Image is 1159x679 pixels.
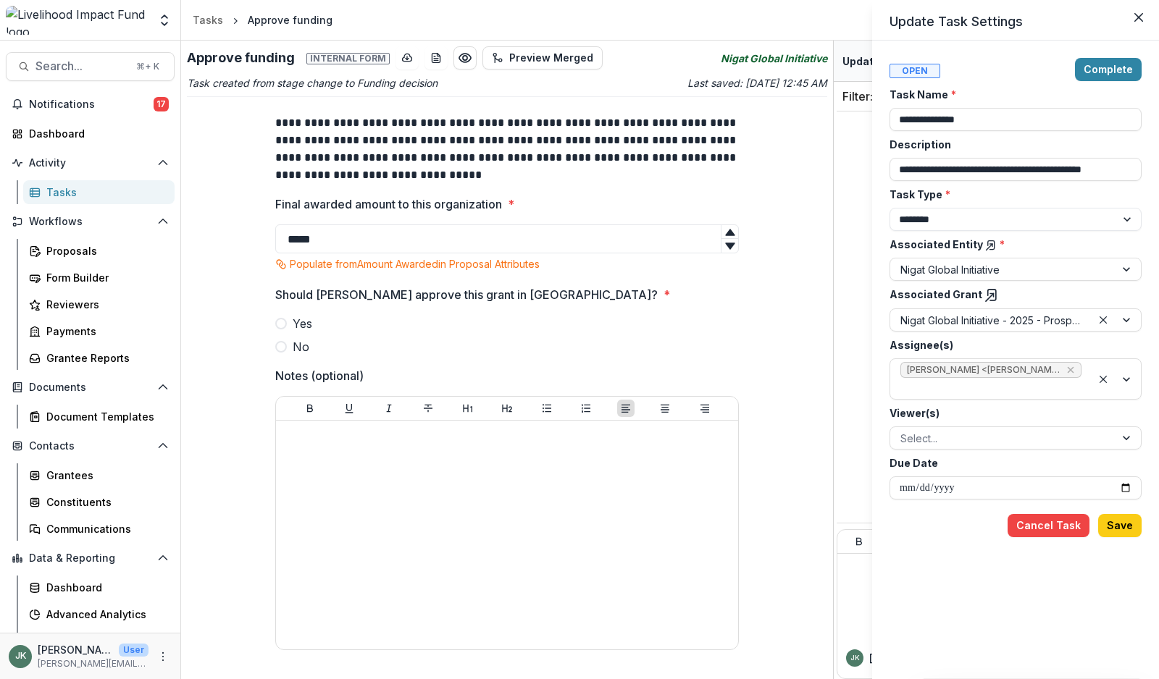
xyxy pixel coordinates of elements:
label: Assignee(s) [890,337,1133,353]
label: Due Date [890,455,1133,471]
label: Task Name [890,87,1133,102]
span: Open [890,64,940,78]
label: Task Type [890,187,1133,202]
span: [PERSON_NAME] <[PERSON_NAME][EMAIL_ADDRESS][DOMAIN_NAME]> ([PERSON_NAME][EMAIL_ADDRESS][DOMAIN_NA... [907,365,1060,375]
div: Clear selected options [1095,311,1112,329]
button: Save [1098,514,1142,537]
div: Clear selected options [1095,371,1112,388]
label: Associated Entity [890,237,1133,252]
div: Remove Jana Kinsey <jana@lifund.org> (jana@lifund.org) [1065,363,1076,377]
button: Complete [1075,58,1142,81]
button: Close [1127,6,1150,29]
label: Description [890,137,1133,152]
button: Cancel Task [1008,514,1089,537]
label: Associated Grant [890,287,1133,303]
label: Viewer(s) [890,405,1133,421]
